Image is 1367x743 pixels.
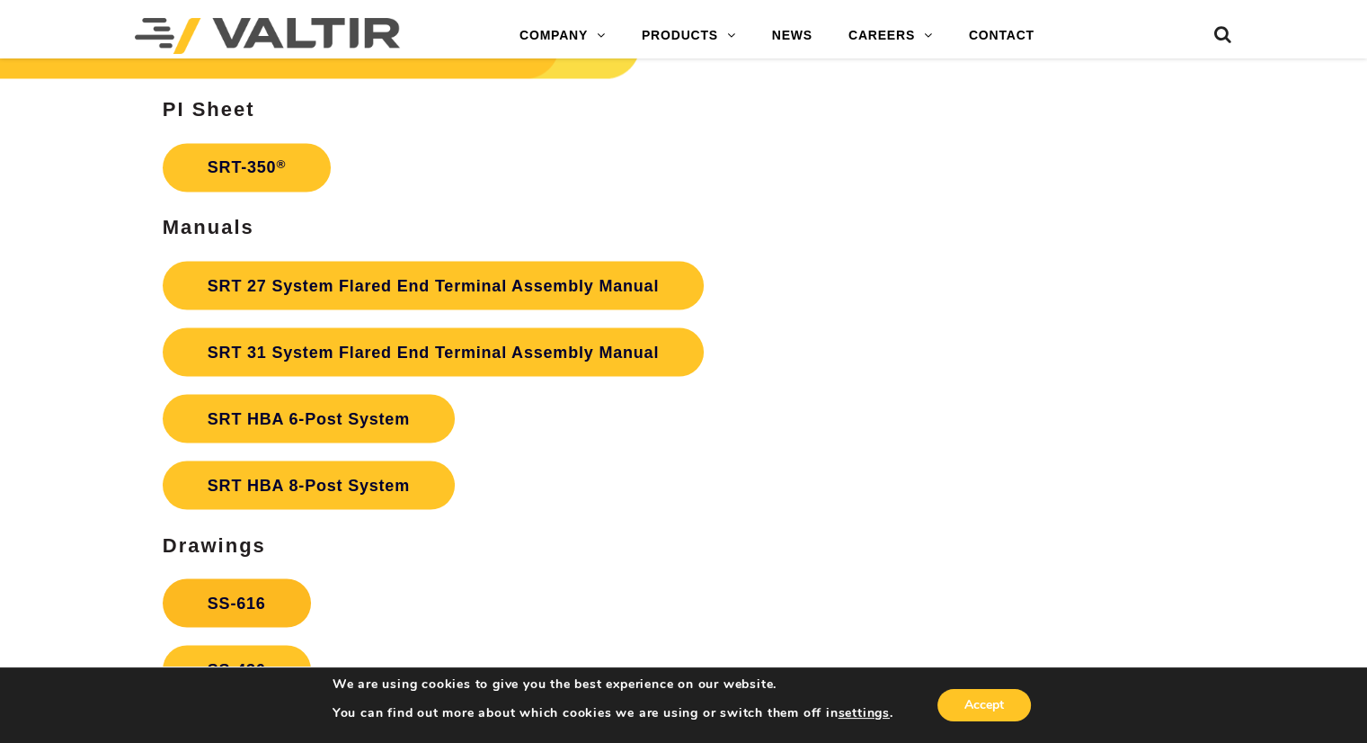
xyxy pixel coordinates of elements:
p: We are using cookies to give you the best experience on our website. [333,676,893,693]
p: You can find out more about which cookies we are using or switch them off in . [333,705,893,721]
strong: PI Sheet [163,98,255,121]
a: SS-616 [163,578,311,627]
a: SRT-350® [163,143,331,192]
a: SRT HBA 6-Post System [163,394,455,443]
a: SRT HBA 8-Post System [163,461,455,509]
sup: ® [276,157,286,171]
button: Accept [937,689,1031,721]
a: CAREERS [830,18,951,54]
a: CONTACT [951,18,1052,54]
strong: Manuals [163,216,254,238]
button: settings [838,705,889,721]
a: SS-436 [163,645,311,694]
strong: Drawings [163,533,266,556]
a: NEWS [754,18,830,54]
strong: SRT HBA 6-Post System [208,409,410,427]
img: Valtir [135,18,400,54]
a: SRT 27 System Flared End Terminal Assembly Manual [163,261,704,309]
a: COMPANY [502,18,624,54]
a: PRODUCTS [624,18,754,54]
a: SRT 31 System Flared End Terminal Assembly Manual [163,327,704,376]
